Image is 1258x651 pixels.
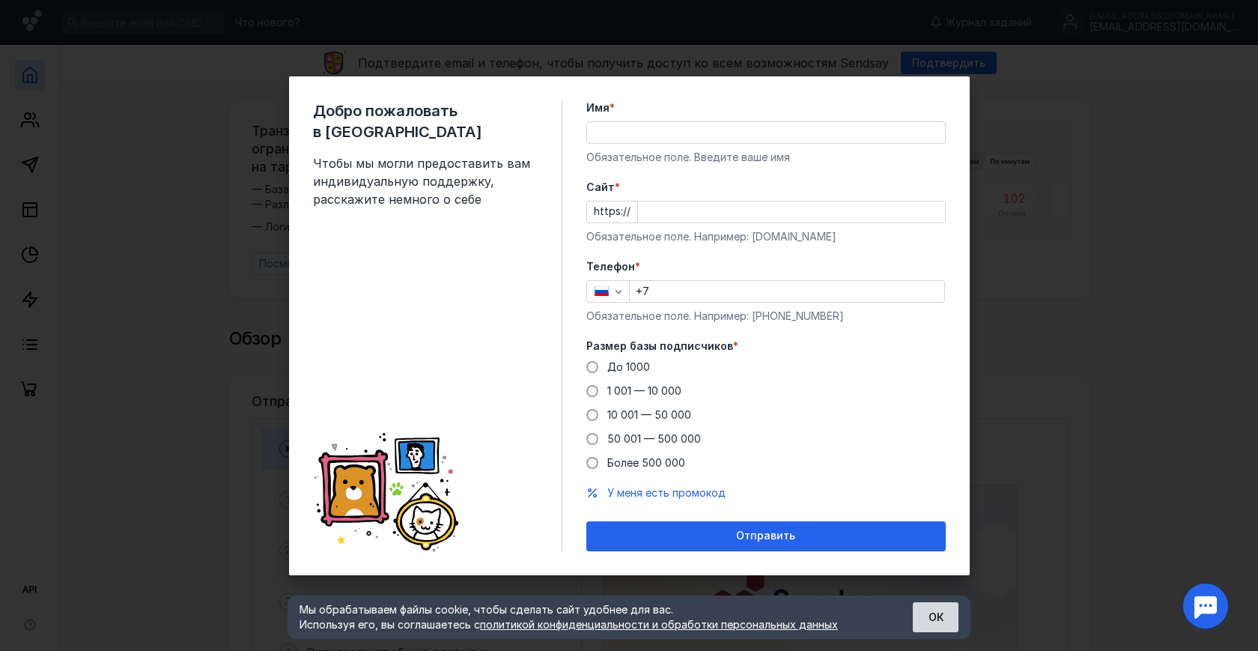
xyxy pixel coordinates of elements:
span: 1 001 — 10 000 [607,384,681,397]
span: Размер базы подписчиков [586,339,733,354]
span: У меня есть промокод [607,486,726,499]
a: политикой конфиденциальности и обработки персональных данных [480,618,838,631]
div: Обязательное поле. Например: [DOMAIN_NAME] [586,229,946,244]
div: Мы обрабатываем файлы cookie, чтобы сделать сайт удобнее для вас. Используя его, вы соглашаетесь c [300,602,876,632]
span: Добро пожаловать в [GEOGRAPHIC_DATA] [313,100,538,142]
span: Телефон [586,259,635,274]
span: До 1000 [607,360,650,373]
button: ОК [913,602,958,632]
span: 10 001 — 50 000 [607,408,691,421]
button: У меня есть промокод [607,485,726,500]
span: 50 001 — 500 000 [607,432,701,445]
div: Обязательное поле. Например: [PHONE_NUMBER] [586,309,946,324]
span: Чтобы мы могли предоставить вам индивидуальную поддержку, расскажите немного о себе [313,154,538,208]
span: Cайт [586,180,615,195]
button: Отправить [586,521,946,551]
span: Имя [586,100,610,115]
span: Более 500 000 [607,456,685,469]
span: Отправить [736,530,795,542]
div: Обязательное поле. Введите ваше имя [586,150,946,165]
